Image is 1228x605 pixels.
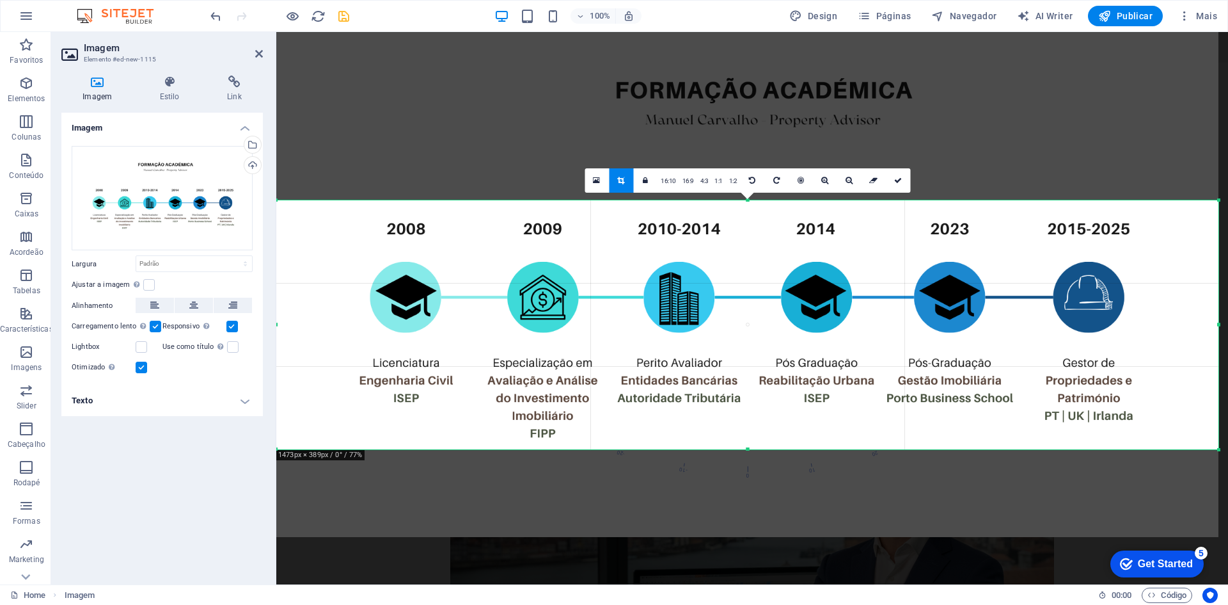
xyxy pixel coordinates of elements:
span: Páginas [858,10,911,22]
p: Colunas [12,132,41,142]
p: Marketing [9,554,44,565]
p: Tabelas [13,286,40,296]
label: Ajustar a imagem [72,277,143,293]
a: Selecione arquivos do gerenciador de arquivos, galeria de fotos ou faça upload de arquivo(s) [585,168,609,193]
button: Design [784,6,842,26]
h2: Imagem [84,42,263,54]
nav: breadcrumb [65,588,95,603]
label: Largura [72,261,136,268]
a: Centro [789,168,813,193]
label: Use como título [162,339,227,355]
label: Lightbox [72,339,136,355]
button: Código [1142,588,1192,603]
h4: Texto [61,385,263,416]
a: Modo de recorte [609,168,633,193]
h4: Estilo [138,76,205,102]
span: 00 00 [1112,588,1131,603]
div: TimelineCycle2.png [72,146,253,251]
span: AI Writer [1017,10,1073,22]
h3: Elemento #ed-new-1115 [84,54,237,65]
p: Conteúdo [9,170,43,181]
span: Publicar [1098,10,1153,22]
div: 5 [95,3,107,15]
button: Mais [1173,6,1222,26]
button: AI Writer [1012,6,1078,26]
i: Desfazer: Alterar imagem (Ctrl+Z) [209,9,223,24]
p: Formas [13,516,40,526]
a: 4:3 [697,169,712,193]
h4: Link [206,76,263,102]
button: reload [310,8,326,24]
img: Editor Logo [74,8,169,24]
p: Acordeão [10,247,43,257]
button: Publicar [1088,6,1163,26]
span: : [1121,590,1122,600]
p: Cabeçalho [8,439,45,449]
a: Girar 90° para a direita [764,168,789,193]
button: 100% [571,8,616,24]
p: Caixas [15,209,39,219]
a: Girar 90° para a esquerda [740,168,764,193]
div: Get Started 5 items remaining, 0% complete [10,6,104,33]
label: Otimizado [72,360,136,375]
i: Salvar (Ctrl+S) [336,9,351,24]
button: Páginas [853,6,916,26]
h4: Imagem [61,76,138,102]
div: Get Started [38,14,93,26]
label: Responsivo [162,319,226,334]
span: Navegador [931,10,996,22]
p: Imagens [11,362,42,373]
a: Manter proporção [633,168,657,193]
p: Elementos [8,93,45,104]
div: 1473px × 389px / 0° / 77% [276,450,365,460]
a: Reinicializar [862,168,886,193]
a: Confirme [886,168,910,193]
a: 1:2 [726,169,741,193]
p: Slider [17,401,36,411]
p: Rodapé [13,478,40,488]
h4: Imagem [61,113,263,136]
span: Código [1147,588,1186,603]
label: Alinhamento [72,298,136,314]
label: Carregamento lento [72,319,150,334]
span: Design [789,10,837,22]
i: Recarregar página [311,9,326,24]
a: Mais zoom [813,168,837,193]
a: 1:1 [711,169,726,193]
button: Usercentrics [1202,588,1218,603]
a: 16:10 [657,169,679,193]
button: Navegador [926,6,1002,26]
a: Menos zoom [837,168,862,193]
a: 16:9 [679,169,697,193]
h6: 100% [590,8,610,24]
h6: Tempo de sessão [1098,588,1132,603]
a: Clique para cancelar a seleção. Clique duas vezes para abrir as Páginas [10,588,45,603]
span: Mais [1178,10,1217,22]
button: undo [208,8,223,24]
span: Clique para selecionar. Clique duas vezes para editar [65,588,95,603]
button: save [336,8,351,24]
p: Favoritos [10,55,43,65]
